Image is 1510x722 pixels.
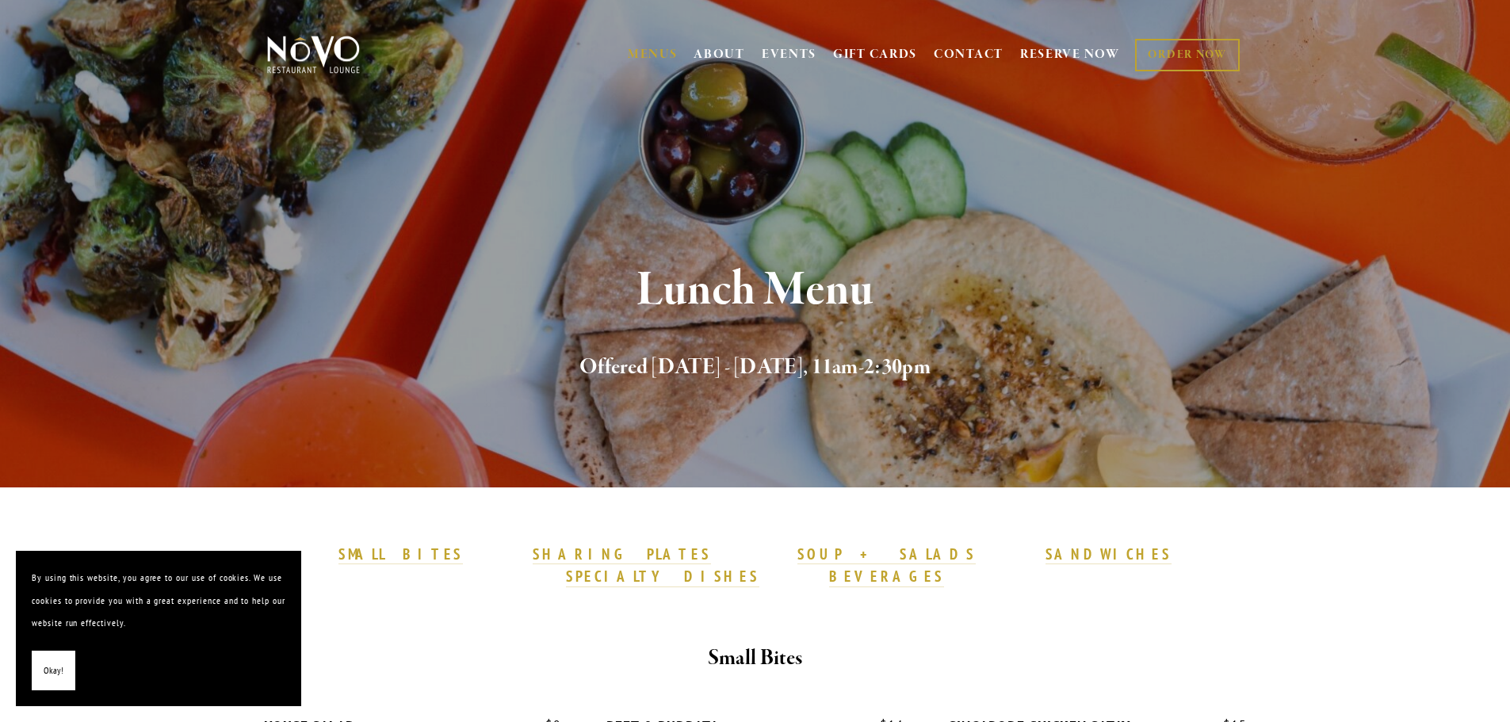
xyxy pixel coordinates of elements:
[32,651,75,691] button: Okay!
[1135,39,1239,71] a: ORDER NOW
[533,544,710,565] a: SHARING PLATES
[628,47,678,63] a: MENUS
[797,544,975,563] strong: SOUP + SALADS
[338,544,463,563] strong: SMALL BITES
[533,544,710,563] strong: SHARING PLATES
[1046,544,1172,563] strong: SANDWICHES
[293,265,1218,316] h1: Lunch Menu
[934,40,1003,70] a: CONTACT
[829,567,945,586] strong: BEVERAGES
[829,567,945,587] a: BEVERAGES
[797,544,975,565] a: SOUP + SALADS
[566,567,759,586] strong: SPECIALTY DISHES
[708,644,802,672] strong: Small Bites
[762,47,816,63] a: EVENTS
[338,544,463,565] a: SMALL BITES
[1046,544,1172,565] a: SANDWICHES
[264,35,363,74] img: Novo Restaurant &amp; Lounge
[32,567,285,635] p: By using this website, you agree to our use of cookies. We use cookies to provide you with a grea...
[16,551,301,706] section: Cookie banner
[833,40,917,70] a: GIFT CARDS
[694,47,745,63] a: ABOUT
[293,351,1218,384] h2: Offered [DATE] - [DATE], 11am-2:30pm
[566,567,759,587] a: SPECIALTY DISHES
[1020,40,1120,70] a: RESERVE NOW
[44,659,63,682] span: Okay!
